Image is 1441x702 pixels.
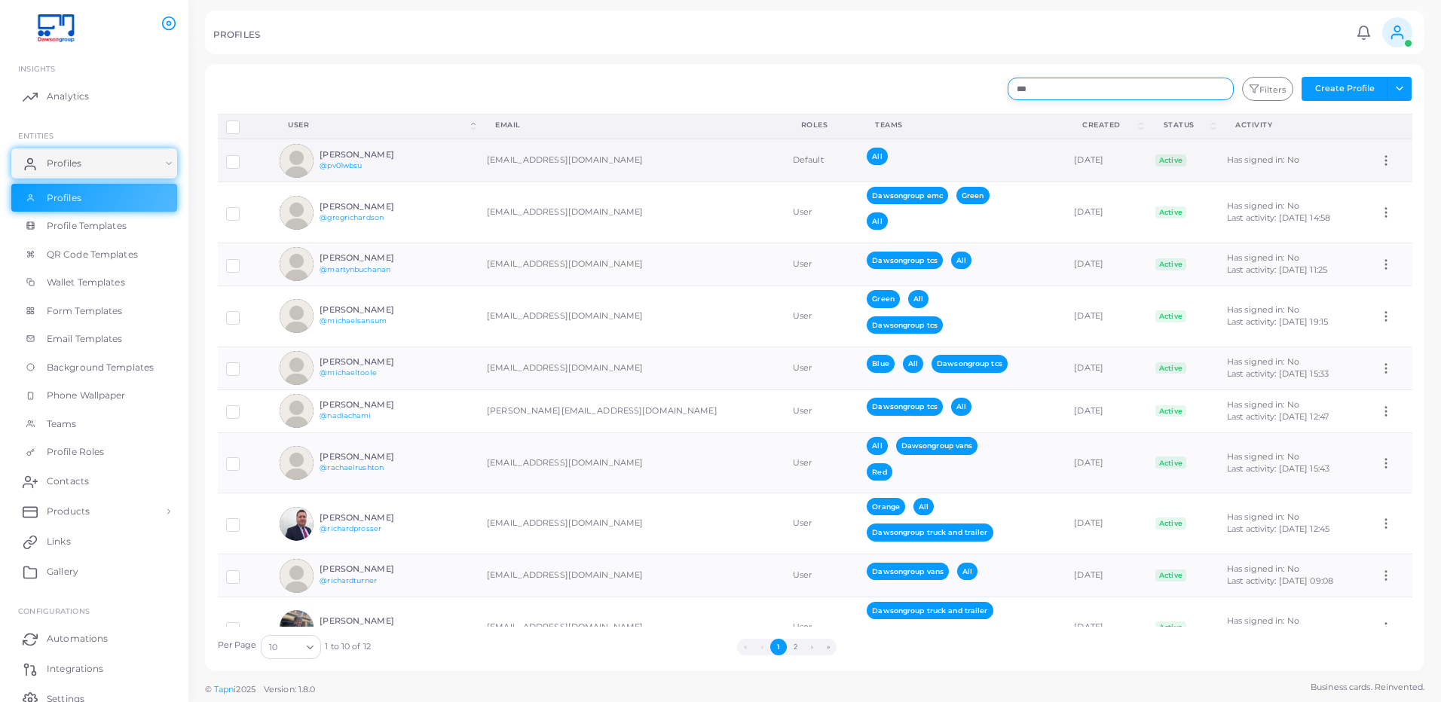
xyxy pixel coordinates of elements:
div: Teams [875,120,1049,130]
span: Dawsongroup tcs [867,252,943,269]
a: @pv01wbsu [320,161,362,169]
h6: [PERSON_NAME] [320,253,430,263]
div: Search for option [261,635,321,659]
span: Has signed in: No [1227,399,1299,410]
td: User [785,597,858,658]
div: Email [495,120,768,130]
span: Active [1155,569,1187,581]
a: @martynbuchanan [320,265,390,273]
a: @michaeltoole [320,368,376,377]
span: Phone Wallpaper [47,389,126,402]
a: Profiles [11,184,177,212]
a: Automations [11,624,177,654]
span: Dawsongroup tcs [867,316,943,334]
span: Active [1155,405,1187,417]
span: QR Code Templates [47,248,138,261]
td: User [785,554,858,597]
span: 10 [269,639,277,655]
span: All [951,252,971,269]
span: INSIGHTS [18,64,55,73]
span: Wallet Templates [47,276,125,289]
img: avatar [280,559,314,593]
th: Action [1371,114,1412,139]
span: Configurations [18,606,90,615]
button: Go to page 2 [787,639,803,655]
td: [DATE] [1066,346,1146,389]
a: Links [11,526,177,557]
span: Analytics [47,90,89,103]
td: [DATE] [1066,432,1146,493]
td: [DATE] [1066,554,1146,597]
span: Profile Templates [47,219,127,233]
span: Has signed in: No [1227,154,1299,165]
span: Last activity: [DATE] 19:15 [1227,316,1328,327]
span: Has signed in: No [1227,304,1299,315]
span: Active [1155,517,1187,530]
span: Profiles [47,157,81,170]
span: Last activity: [DATE] 12:45 [1227,523,1329,534]
td: User [785,243,858,285]
span: Last activity: [DATE] 11:25 [1227,264,1327,275]
span: Profile Roles [47,445,104,459]
h6: [PERSON_NAME] [320,564,430,574]
span: Last activity: [DATE] 14:58 [1227,212,1330,223]
span: Active [1155,154,1187,166]
img: avatar [280,610,314,644]
td: [EMAIL_ADDRESS][DOMAIN_NAME] [479,597,785,658]
a: Teams [11,410,177,438]
td: User [785,389,858,432]
button: Go to page 1 [770,639,787,655]
td: [DATE] [1066,285,1146,346]
img: avatar [280,196,314,230]
td: User [785,493,858,554]
span: 1 to 10 of 12 [325,641,370,653]
td: [EMAIL_ADDRESS][DOMAIN_NAME] [479,432,785,493]
span: Orange [867,498,905,515]
td: [DATE] [1066,493,1146,554]
span: Has signed in: No [1227,563,1299,574]
td: [EMAIL_ADDRESS][DOMAIN_NAME] [479,182,785,243]
a: @gregrichardson [320,213,384,221]
a: Wallet Templates [11,268,177,297]
a: Email Templates [11,325,177,353]
a: logo [14,14,97,42]
h6: [PERSON_NAME] [320,452,430,462]
h5: PROFILES [213,29,260,40]
td: [DATE] [1066,243,1146,285]
span: Dawsongroup vans [867,563,949,580]
a: Profile Roles [11,438,177,466]
span: Has signed in: No [1227,451,1299,462]
span: Last activity: [DATE] 12:47 [1227,411,1329,422]
span: All [903,355,923,372]
a: @rachaelrushton [320,463,384,472]
a: Gallery [11,557,177,587]
a: Integrations [11,654,177,684]
span: Dawsongroup tcs [932,355,1008,372]
span: Blue [867,355,894,372]
span: Products [47,505,90,518]
span: Active [1155,206,1187,218]
img: avatar [280,351,314,385]
a: @richardprosser [320,524,381,533]
span: © [205,683,315,696]
a: @michaelsansum [320,316,387,325]
img: avatar [280,446,314,480]
div: Status [1164,120,1208,130]
span: Dawsongroup truck and trailer [867,602,993,619]
button: Filters [1242,77,1293,101]
td: [EMAIL_ADDRESS][DOMAIN_NAME] [479,285,785,346]
span: Links [47,535,71,548]
span: Profiles [47,191,81,205]
span: Last activity: [DATE] 09:08 [1227,575,1333,586]
span: Green [867,290,900,307]
h6: [PERSON_NAME] [320,616,430,626]
a: Profiles [11,148,177,179]
a: Phone Wallpaper [11,381,177,410]
span: Integrations [47,662,103,676]
td: User [785,285,858,346]
div: Roles [801,120,842,130]
span: Dawsongroup vans [896,437,978,454]
a: Products [11,496,177,526]
td: User [785,346,858,389]
span: All [867,212,887,230]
